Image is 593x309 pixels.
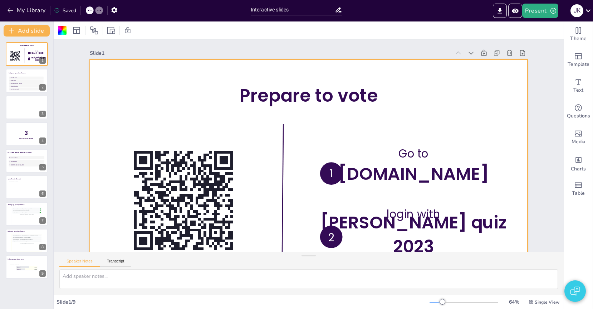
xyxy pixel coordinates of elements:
div: 8 [6,229,48,252]
div: Layout [71,25,82,36]
span: Quiz leaderboard [8,178,21,180]
div: 3 [39,111,46,117]
span: Prepare to vote [20,44,33,47]
span: Amsterdam [11,157,44,159]
span: Ask your question here... [9,72,26,74]
div: 4 [6,122,48,146]
span: Single View [535,299,559,305]
span: 8 [40,213,41,213]
span: Text [573,86,583,94]
span: [GEOGRAPHIC_DATA] [11,164,44,166]
div: Slide 1 / 9 [57,299,430,305]
button: My Library [5,5,49,16]
span: [PERSON_NAME] quiz 2023 [28,57,46,62]
button: Preview Presentation [508,4,522,18]
div: Participants can submit questions and vote for their favorites. [13,211,40,211]
span: Template [568,61,589,68]
div: More questions will appear here during the session... [13,214,41,215]
span: Ask your question here... [8,230,25,232]
div: 5 [6,149,48,173]
span: Theme [570,35,587,43]
button: 👍8 [40,212,41,213]
span: 1 [281,171,297,179]
button: Add slide [4,25,50,37]
div: Resize presentation [106,25,117,36]
div: Saved [54,7,76,14]
div: Get real-time input from your audience [564,99,593,125]
span: Ask your question here... (QUIZ) [8,151,31,153]
div: 6 [6,175,48,199]
span: Bring up your question.. [8,204,25,206]
div: Add a table [564,176,593,202]
button: J K [570,4,583,18]
div: Add ready made slides [564,47,593,73]
span: 2 [220,190,237,201]
div: 2 [6,69,48,92]
div: Add text boxes [564,73,593,99]
span: Look at your device [19,138,33,140]
span: Media [572,138,585,146]
div: 4 [39,137,46,144]
div: 8 [39,244,46,250]
button: Transcript [100,259,132,267]
span: Questions [567,112,590,120]
span: Ask your question here... [8,258,25,260]
span: Rotterdam [11,160,44,162]
div: Add charts and graphs [564,150,593,176]
span: [GEOGRAPHIC_DATA] [11,83,43,84]
button: Present [522,4,558,18]
input: Insert title [251,5,335,15]
div: 2 [39,84,46,91]
div: Add images, graphics, shapes or video [564,125,593,150]
div: 9 [39,270,46,277]
button: Export to PowerPoint [493,4,507,18]
div: 3 [6,96,48,119]
span: Prepare to vote [323,61,390,200]
div: J K [570,4,583,17]
div: 1 [6,42,48,66]
span: Table [572,189,585,197]
span: 3 [24,129,28,137]
div: Questions with the most upvotes will be highlighted. [13,212,40,213]
button: Speaker Notes [59,259,100,267]
div: 7 [6,202,48,226]
div: 9 [6,255,48,279]
span: fdsgfsdgsfdgd [11,85,43,87]
span: Rotterdam [11,80,43,81]
span: gsfgfdsgdfsgsdf [11,88,43,90]
span: Amsterdam [11,77,43,78]
div: 6 [39,190,46,197]
div: 64 % [505,299,523,305]
div: 1 [39,57,46,64]
span: [DOMAIN_NAME] [30,52,44,54]
div: 7 [39,217,46,224]
span: Charts [571,165,586,173]
div: Change the overall theme [564,21,593,47]
span: Go to [322,231,345,264]
span: Position [90,26,98,35]
div: 5 [39,164,46,170]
